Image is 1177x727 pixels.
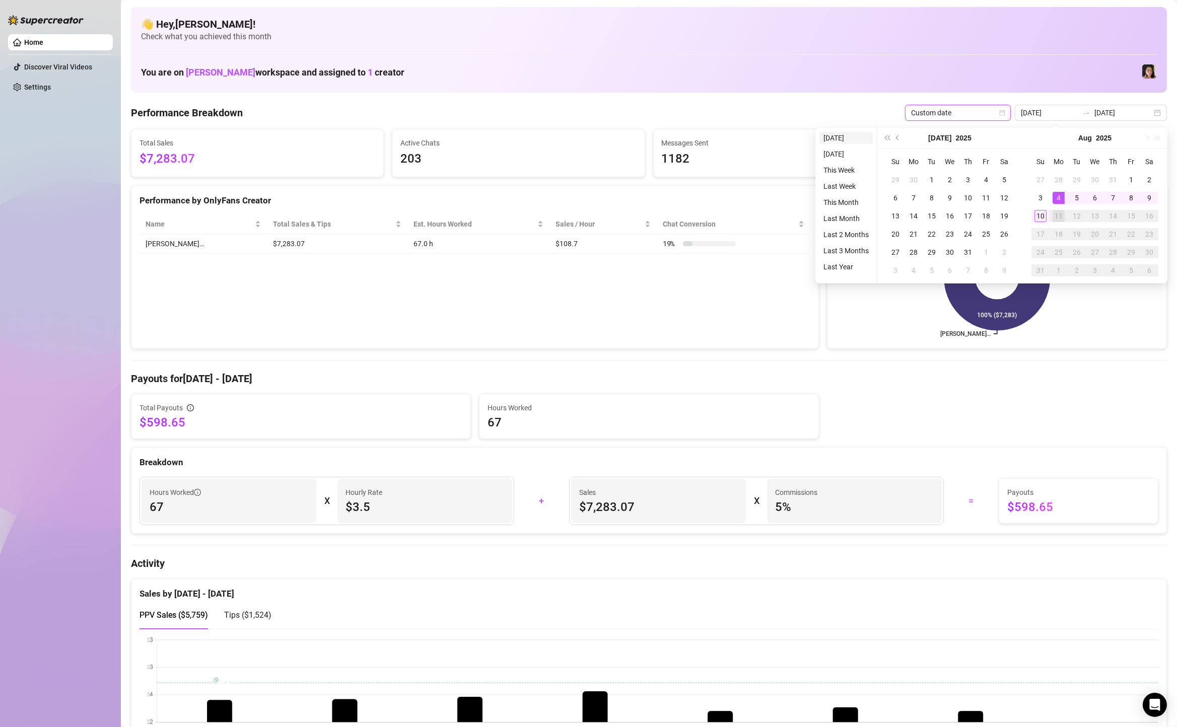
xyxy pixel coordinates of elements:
[1031,153,1050,171] th: Su
[886,189,905,207] td: 2025-07-06
[1034,192,1047,204] div: 3
[400,150,636,169] span: 203
[962,192,974,204] div: 10
[1089,228,1101,240] div: 20
[905,225,923,243] td: 2025-07-21
[140,414,462,430] span: $598.65
[273,219,394,230] span: Total Sales & Tips
[1031,171,1050,189] td: 2025-07-27
[556,219,643,230] span: Sales / Hour
[941,189,959,207] td: 2025-07-09
[923,189,941,207] td: 2025-07-08
[368,67,373,78] span: 1
[186,67,255,78] span: [PERSON_NAME]
[977,171,995,189] td: 2025-07-04
[1122,189,1140,207] td: 2025-08-08
[1125,210,1137,222] div: 15
[140,150,375,169] span: $7,283.07
[1122,153,1140,171] th: Fr
[131,106,243,120] h4: Performance Breakdown
[579,499,738,515] span: $7,283.07
[1104,243,1122,261] td: 2025-08-28
[1050,171,1068,189] td: 2025-07-28
[663,219,796,230] span: Chat Conversion
[1140,261,1158,279] td: 2025-09-06
[1086,225,1104,243] td: 2025-08-20
[926,210,938,222] div: 15
[1068,207,1086,225] td: 2025-08-12
[923,225,941,243] td: 2025-07-22
[980,192,992,204] div: 11
[1089,246,1101,258] div: 27
[962,174,974,186] div: 3
[1086,207,1104,225] td: 2025-08-13
[998,210,1010,222] div: 19
[663,238,679,249] span: 19 %
[1034,210,1047,222] div: 10
[1086,171,1104,189] td: 2025-07-30
[905,243,923,261] td: 2025-07-28
[1082,109,1090,117] span: to
[819,261,873,273] li: Last Year
[959,153,977,171] th: Th
[1071,192,1083,204] div: 5
[1140,225,1158,243] td: 2025-08-23
[889,174,902,186] div: 29
[998,192,1010,204] div: 12
[1143,264,1155,276] div: 6
[1071,228,1083,240] div: 19
[1122,261,1140,279] td: 2025-09-05
[999,110,1005,116] span: calendar
[962,228,974,240] div: 24
[1104,225,1122,243] td: 2025-08-21
[1107,264,1119,276] div: 4
[1104,153,1122,171] th: Th
[980,228,992,240] div: 25
[24,83,51,91] a: Settings
[1034,246,1047,258] div: 24
[1053,228,1065,240] div: 18
[413,219,535,230] div: Est. Hours Worked
[1034,228,1047,240] div: 17
[1050,153,1068,171] th: Mo
[889,210,902,222] div: 13
[944,246,956,258] div: 30
[1050,261,1068,279] td: 2025-09-01
[819,132,873,144] li: [DATE]
[400,137,636,149] span: Active Chats
[24,38,43,46] a: Home
[908,210,920,222] div: 14
[140,137,375,149] span: Total Sales
[1053,246,1065,258] div: 25
[1068,261,1086,279] td: 2025-09-02
[995,225,1013,243] td: 2025-07-26
[1031,189,1050,207] td: 2025-08-03
[1140,243,1158,261] td: 2025-08-30
[889,228,902,240] div: 20
[819,229,873,241] li: Last 2 Months
[926,228,938,240] div: 22
[926,264,938,276] div: 5
[819,196,873,208] li: This Month
[579,487,738,498] span: Sales
[488,414,810,430] span: 67
[959,243,977,261] td: 2025-07-31
[775,487,817,498] article: Commissions
[131,372,1167,386] h4: Payouts for [DATE] - [DATE]
[1086,243,1104,261] td: 2025-08-27
[1068,243,1086,261] td: 2025-08-26
[1050,243,1068,261] td: 2025-08-25
[923,261,941,279] td: 2025-08-05
[977,189,995,207] td: 2025-07-11
[977,243,995,261] td: 2025-08-01
[1086,189,1104,207] td: 2025-08-06
[911,105,1005,120] span: Custom date
[1034,174,1047,186] div: 27
[1071,210,1083,222] div: 12
[1140,153,1158,171] th: Sa
[977,225,995,243] td: 2025-07-25
[407,234,549,254] td: 67.0 h
[1071,174,1083,186] div: 29
[980,246,992,258] div: 1
[941,243,959,261] td: 2025-07-30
